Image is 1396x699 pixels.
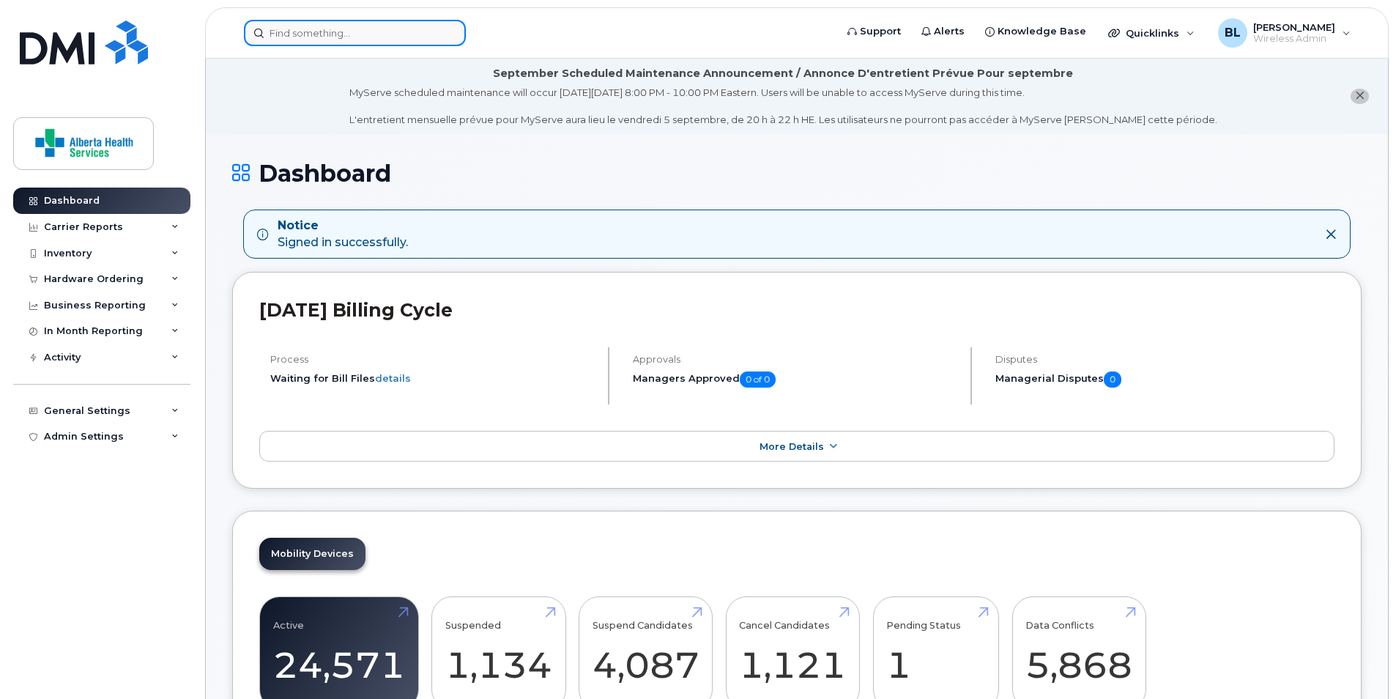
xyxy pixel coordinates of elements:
strong: Notice [278,218,408,234]
div: September Scheduled Maintenance Announcement / Annonce D'entretient Prévue Pour septembre [493,66,1073,81]
h4: Process [270,354,595,365]
a: Mobility Devices [259,538,365,570]
a: details [375,372,411,384]
h1: Dashboard [232,160,1362,186]
div: Signed in successfully. [278,218,408,251]
span: 0 of 0 [740,371,776,388]
div: MyServe scheduled maintenance will occur [DATE][DATE] 8:00 PM - 10:00 PM Eastern. Users will be u... [349,86,1217,127]
span: More Details [760,441,824,452]
span: 0 [1104,371,1121,388]
button: close notification [1351,89,1369,104]
li: Waiting for Bill Files [270,371,595,385]
h4: Disputes [995,354,1334,365]
h5: Managerial Disputes [995,371,1334,388]
h5: Managers Approved [633,371,958,388]
h2: [DATE] Billing Cycle [259,299,1334,321]
h4: Approvals [633,354,958,365]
